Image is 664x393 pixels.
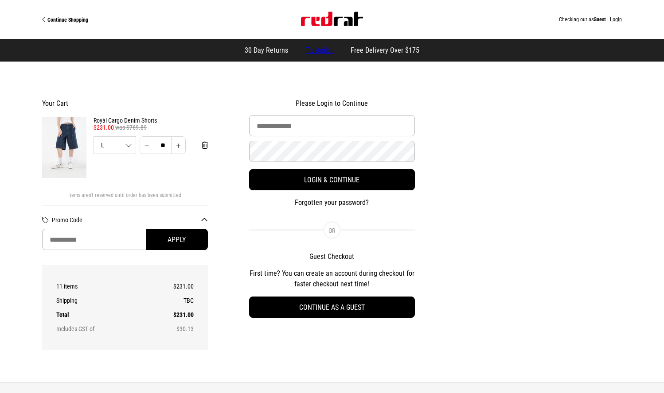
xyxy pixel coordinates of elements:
button: Promo Code [52,216,208,223]
input: Email Address [249,115,415,136]
th: Shipping [56,293,146,308]
td: $30.13 [146,322,194,336]
button: Continue as a guest [249,297,415,318]
h2: Your Cart [42,99,208,108]
div: Items aren't reserved until order has been submitted [42,192,208,205]
span: | [607,16,609,23]
span: L [94,142,136,148]
span: $231.00 [94,124,114,131]
th: Includes GST of [56,322,146,336]
span: 30 Day Returns [245,46,288,54]
button: Login & Continue [249,169,415,190]
h2: Please Login to Continue [249,99,415,108]
a: Trustpilot [306,46,333,54]
span: Free Delivery Over $175 [351,46,419,54]
button: Apply [146,229,208,250]
div: Checking out as [187,16,622,23]
td: $231.00 [146,279,194,293]
th: Total [56,308,146,322]
span: was $769.89 [115,124,147,131]
h2: Guest Checkout [249,252,415,261]
button: Forgotten your password? [249,197,415,208]
input: Promo Code [42,229,208,250]
th: 11 items [56,279,146,293]
button: Decrease quantity [140,136,154,154]
input: Password [249,141,415,162]
input: Quantity [154,136,172,154]
td: TBC [146,293,194,308]
img: Red Rat [301,12,363,26]
iframe: Customer reviews powered by Trustpilot [456,99,622,254]
a: Continue Shopping [42,16,187,23]
td: $231.00 [146,308,194,322]
button: Increase quantity [171,136,186,154]
span: Continue Shopping [47,17,88,23]
button: Login [610,16,622,23]
button: Remove from cart [195,136,215,154]
a: Royàl Cargo Denim Shorts [94,117,208,124]
img: Royàl Cargo Denim Shorts [42,117,86,178]
p: First time? You can create an account during checkout for faster checkout next time! [249,268,415,289]
span: Guest [594,16,606,23]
